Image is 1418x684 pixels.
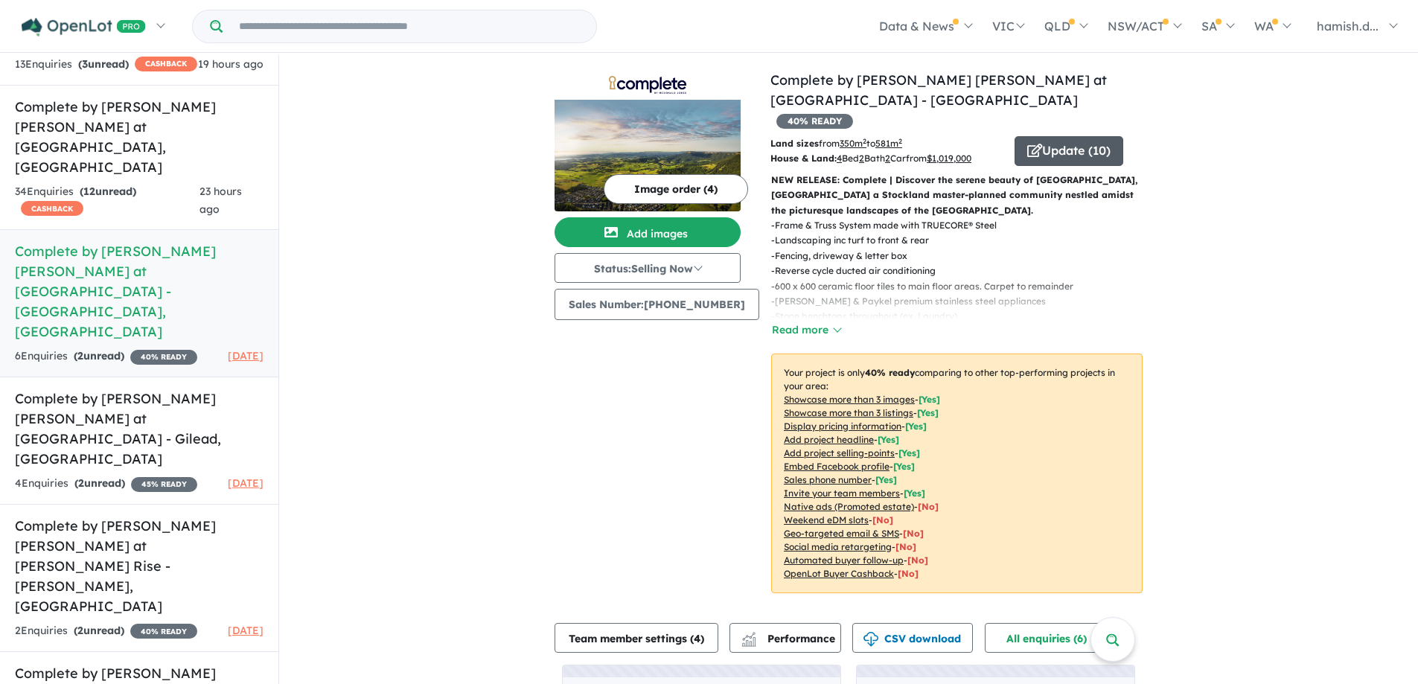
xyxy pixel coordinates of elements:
span: 40 % READY [776,114,853,129]
span: [DATE] [228,349,264,362]
button: CSV download [852,623,973,653]
span: to [866,138,902,149]
span: [ Yes ] [878,434,899,445]
button: Status:Selling Now [555,253,741,283]
u: 4 [837,153,842,164]
u: Native ads (Promoted estate) [784,501,914,512]
button: Sales Number:[PHONE_NUMBER] [555,289,759,320]
u: Showcase more than 3 images [784,394,915,405]
span: 23 hours ago [199,185,242,216]
u: Sales phone number [784,474,872,485]
span: [No] [907,554,928,566]
img: Complete by McDonald Jones at Forest Reach - Huntley Logo [561,76,735,94]
button: Image order (4) [604,174,748,204]
span: 45 % READY [131,477,197,492]
span: [ Yes ] [898,447,920,458]
button: Read more [771,322,841,339]
u: Geo-targeted email & SMS [784,528,899,539]
p: NEW RELEASE: Complete | Discover the serene beauty of [GEOGRAPHIC_DATA], [GEOGRAPHIC_DATA] a Stoc... [771,173,1143,218]
p: - Frame & Truss System made with TRUECORE® Steel [771,218,1154,233]
u: 581 m [875,138,902,149]
button: Performance [729,623,841,653]
strong: ( unread) [74,476,125,490]
div: 34 Enquir ies [15,183,199,219]
a: Complete by McDonald Jones at Forest Reach - Huntley LogoComplete by McDonald Jones at Forest Rea... [555,70,741,211]
h5: Complete by [PERSON_NAME] [PERSON_NAME] at [GEOGRAPHIC_DATA] , [GEOGRAPHIC_DATA] [15,97,264,177]
u: Social media retargeting [784,541,892,552]
img: Complete by McDonald Jones at Forest Reach - Huntley [555,100,741,211]
button: Add images [555,217,741,247]
u: 2 [885,153,890,164]
span: [ Yes ] [905,421,927,432]
img: Openlot PRO Logo White [22,18,146,36]
p: - Landscaping inc turf to front & rear [771,233,1154,248]
img: bar-chart.svg [741,637,756,647]
b: House & Land: [770,153,837,164]
button: Team member settings (4) [555,623,718,653]
span: 2 [77,624,83,637]
span: CASHBACK [135,57,197,71]
u: Add project selling-points [784,447,895,458]
b: Land sizes [770,138,819,149]
div: 13 Enquir ies [15,56,197,74]
p: Bed Bath Car from [770,151,1003,166]
h5: Complete by [PERSON_NAME] [PERSON_NAME] at [GEOGRAPHIC_DATA] - Gilead , [GEOGRAPHIC_DATA] [15,389,264,469]
p: - 600 x 600 ceramic floor tiles to main floor areas. Carpet to remainder [771,279,1154,294]
button: Update (10) [1015,136,1123,166]
img: line-chart.svg [742,632,756,640]
img: download icon [863,632,878,647]
span: [No] [918,501,939,512]
u: 2 [859,153,864,164]
strong: ( unread) [78,57,129,71]
span: [DATE] [228,476,264,490]
span: Performance [744,632,835,645]
strong: ( unread) [74,349,124,362]
sup: 2 [898,137,902,145]
b: 40 % ready [865,367,915,378]
u: Embed Facebook profile [784,461,890,472]
span: 12 [83,185,95,198]
button: All enquiries (6) [985,623,1120,653]
div: 4 Enquir ies [15,475,197,493]
div: 6 Enquir ies [15,348,197,365]
span: CASHBACK [21,201,83,216]
h5: Complete by [PERSON_NAME] [PERSON_NAME] at [GEOGRAPHIC_DATA] - [GEOGRAPHIC_DATA] , [GEOGRAPHIC_DATA] [15,241,264,342]
span: 2 [78,476,84,490]
span: 4 [694,632,700,645]
u: Automated buyer follow-up [784,554,904,566]
span: 40 % READY [130,624,197,639]
span: [DATE] [228,624,264,637]
u: $ 1,019,000 [927,153,971,164]
u: OpenLot Buyer Cashback [784,568,894,579]
u: Weekend eDM slots [784,514,869,525]
a: Complete by [PERSON_NAME] [PERSON_NAME] at [GEOGRAPHIC_DATA] - [GEOGRAPHIC_DATA] [770,71,1107,109]
p: - Fencing, driveway & letter box [771,249,1154,263]
span: 2 [77,349,83,362]
h5: Complete by [PERSON_NAME] [PERSON_NAME] at [PERSON_NAME] Rise - [PERSON_NAME] , [GEOGRAPHIC_DATA] [15,516,264,616]
u: Add project headline [784,434,874,445]
span: [ Yes ] [904,488,925,499]
span: [ Yes ] [919,394,940,405]
span: [ Yes ] [893,461,915,472]
u: Showcase more than 3 listings [784,407,913,418]
strong: ( unread) [80,185,136,198]
span: [No] [898,568,919,579]
span: 19 hours ago [198,57,264,71]
span: [No] [872,514,893,525]
strong: ( unread) [74,624,124,637]
p: from [770,136,1003,151]
span: [No] [903,528,924,539]
input: Try estate name, suburb, builder or developer [226,10,593,42]
p: - Reverse cycle ducted air conditioning [771,263,1154,278]
u: 350 m [840,138,866,149]
span: 40 % READY [130,350,197,365]
span: [ Yes ] [917,407,939,418]
p: Your project is only comparing to other top-performing projects in your area: - - - - - - - - - -... [771,354,1143,593]
div: 2 Enquir ies [15,622,197,640]
span: [ Yes ] [875,474,897,485]
u: Invite your team members [784,488,900,499]
span: hamish.d... [1317,19,1379,33]
p: - [PERSON_NAME] & Paykel premium stainless steel appliances [771,294,1154,309]
u: Display pricing information [784,421,901,432]
span: [No] [895,541,916,552]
